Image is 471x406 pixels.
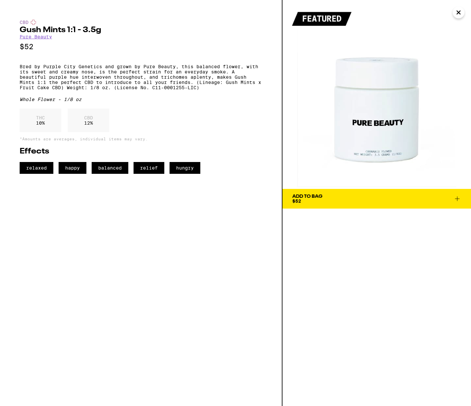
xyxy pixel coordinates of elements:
p: Bred by Purple City Genetics and grown by Pure Beauty, this balanced flower, with its sweet and c... [20,64,262,90]
div: CBD [20,20,262,25]
span: balanced [92,162,128,174]
h2: Effects [20,148,262,155]
span: hungry [170,162,200,174]
p: $52 [20,43,262,51]
button: Add To Bag$52 [282,189,471,209]
span: happy [59,162,86,174]
div: 10 % [20,109,61,132]
img: cbdColor.svg [31,20,36,25]
span: relief [134,162,164,174]
span: relaxed [20,162,53,174]
div: Whole Flower - 1/8 oz [20,97,262,102]
p: CBD [84,115,93,120]
span: Hi. Need any help? [4,5,47,10]
a: Pure Beauty [20,34,52,39]
h2: Gush Mints 1:1 - 3.5g [20,26,262,34]
div: Add To Bag [292,194,322,199]
button: Close [453,7,464,18]
span: $52 [292,198,301,204]
p: *Amounts are averages, individual items may vary. [20,137,262,141]
p: THC [36,115,45,120]
div: 12 % [68,109,109,132]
